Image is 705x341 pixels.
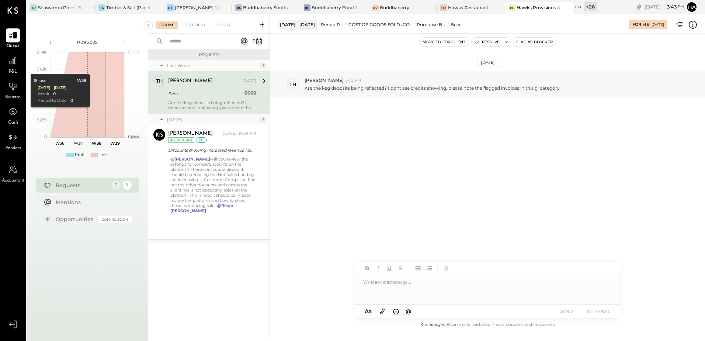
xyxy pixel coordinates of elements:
div: BS [235,4,242,11]
div: [PERSON_NAME] Tavern [175,4,220,11]
div: [DATE], 10:39 AM [223,131,256,137]
div: Buddhaberry Southampton [243,4,289,11]
div: Buddhaberry [380,4,409,11]
text: W38 [92,141,101,146]
span: Vendors [5,145,21,152]
span: @ [406,308,411,315]
div: [DATE] [477,58,498,67]
button: Ha [686,1,698,13]
button: Strikethrough [396,263,405,273]
div: Week [37,91,49,97]
div: Buddhaberry Food Truck [312,4,357,11]
div: Hawks Restaurant [448,4,489,11]
div: Th [289,81,296,88]
div: BF [304,4,310,11]
span: Accountant [2,178,24,184]
div: COST OF GOODS SOLD (COGS) [348,21,413,28]
text: W36 [55,141,64,146]
div: Mentions [56,199,128,206]
div: [PERSON_NAME] [168,77,213,85]
div: Period P&L [321,21,345,28]
div: SP [30,4,37,11]
text: 0 [44,134,47,139]
button: INTERNAL [584,306,613,316]
button: Bold [362,263,372,273]
div: [DATE] - [DATE] [37,85,66,90]
button: @ [403,307,414,316]
a: Cash [0,105,25,126]
button: Add URL [441,263,451,273]
div: Period to Date [37,98,66,104]
button: Aa [362,307,374,316]
text: OPEX [128,49,140,55]
div: Purchase Beer [417,21,447,28]
div: Profit [75,152,86,158]
div: 1 [260,116,266,122]
div: T& [98,4,105,11]
button: Italic [374,263,383,273]
button: Underline [385,263,394,273]
div: [DATE] [652,22,664,27]
a: Queue [0,28,25,50]
button: Resolve [472,38,503,46]
div: Are the keg deposits being reflected? I dont see credits showing, please note the flagged invoice... [168,100,256,110]
div: Accountant [168,137,194,143]
div: [DATE] - [DATE] [278,20,317,29]
a: P&L [0,54,25,75]
div: For Me [632,22,649,28]
div: Loss [100,152,108,158]
p: Are the keg deposits being reflected? I dont see credits showing, please note the flagged invoice... [305,85,560,91]
div: Coming Soon [98,216,132,223]
span: P&L [9,69,17,75]
div: 0 [53,91,55,97]
div: Hawks Provisions & Public House [517,4,562,11]
div: [DATE] [167,116,258,123]
span: Queue [6,43,20,50]
div: For Client [180,21,209,29]
div: Beer [168,90,242,97]
div: P09 2025 [56,39,119,45]
div: Opportunities [56,216,95,223]
text: W37 [74,141,83,146]
div: + 26 [584,2,597,11]
span: Cash [8,120,18,126]
text: $1.4K [37,49,47,55]
div: will you review the settings for comps/discounts on the platform? There comps and discounts shoul... [170,156,256,213]
text: Sales [128,134,139,139]
div: Closed [211,21,234,29]
span: 5:02 AM [345,77,361,83]
div: HR [440,4,447,11]
div: 1 [260,62,266,68]
div: For Me [156,21,178,29]
div: Last Week [167,62,258,69]
div: Th [156,77,163,85]
text: $1.2K [37,66,47,72]
strong: @Riken [PERSON_NAME] [170,203,233,213]
div: Requests [152,52,266,58]
div: 2 [112,181,121,190]
text: W39 [110,141,120,146]
div: loss [34,78,46,84]
div: [PERSON_NAME] [168,130,213,137]
div: Beer [451,21,461,28]
button: Move to for client [420,38,469,46]
div: copy link [635,3,643,11]
div: Discounts showing increased revenue instead of decreasing revenue [168,147,254,154]
a: Balance [0,79,25,101]
a: Accountant [0,163,25,184]
span: Balance [5,94,21,101]
button: Unordered List [413,263,423,273]
div: [DATE] [242,78,256,84]
div: PT [167,4,174,11]
button: SEND [552,306,581,316]
a: Vendors [0,130,25,152]
div: Bu [372,4,379,11]
text: $289 [37,117,47,123]
button: Flag as Blocker [513,38,556,46]
div: Timber & Salt (Pacific Dining CA1 LLC) [106,4,152,11]
div: Shawarma Point- Fareground [38,4,84,11]
div: int [196,137,207,143]
div: 9 [123,181,132,190]
span: [PERSON_NAME] [305,77,344,83]
div: Requests [56,182,108,189]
